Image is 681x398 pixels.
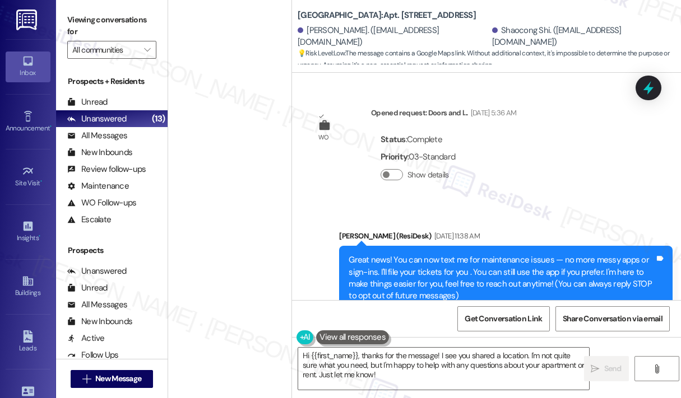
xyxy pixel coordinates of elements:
div: Great news! You can now text me for maintenance issues — no more messy apps or sign-ins. I'll fil... [349,254,655,302]
a: Leads [6,327,50,357]
span: Send [604,363,622,374]
div: [DATE] 5:36 AM [468,107,517,119]
span: • [40,177,42,185]
div: [DATE] 11:38 AM [432,230,480,242]
div: Active [67,333,105,344]
b: [GEOGRAPHIC_DATA]: Apt. [STREET_ADDRESS] [298,10,476,21]
div: Unanswered [67,265,127,277]
span: • [39,232,40,240]
a: Site Visit • [6,162,50,192]
button: Get Conversation Link [457,306,549,331]
div: Follow Ups [67,349,119,361]
div: Prospects + Residents [56,76,168,87]
div: Prospects [56,245,168,256]
div: All Messages [67,299,127,311]
textarea: Hi {{first_name}}, thanks for the message! I see you shared a location. I'm not quite sure what y... [298,348,589,390]
div: Maintenance [67,180,129,192]
button: New Message [71,370,154,388]
img: ResiDesk Logo [16,10,39,30]
div: All Messages [67,130,127,142]
div: : Complete [381,131,455,148]
span: New Message [95,373,141,385]
span: : The message contains a Google Maps link. Without additional context, it's impossible to determi... [298,48,681,72]
i:  [591,364,599,373]
i:  [144,45,150,54]
div: Unread [67,96,108,108]
span: • [50,123,52,130]
label: Viewing conversations for [67,11,156,41]
span: Get Conversation Link [465,313,542,325]
b: Status [381,134,406,145]
div: WO Follow-ups [67,197,136,209]
div: WO [318,132,329,143]
i:  [82,374,91,383]
div: Unanswered [67,113,127,125]
div: New Inbounds [67,147,132,158]
button: Send [584,356,629,381]
div: [PERSON_NAME]. ([EMAIL_ADDRESS][DOMAIN_NAME]) [298,25,489,49]
div: : 03-Standard [381,148,455,166]
div: Unread [67,282,108,294]
button: Share Conversation via email [555,306,670,331]
div: [PERSON_NAME] (ResiDesk) [339,230,673,246]
span: Share Conversation via email [563,313,663,325]
strong: 💡 Risk Level: Low [298,49,345,58]
div: Review follow-ups [67,163,146,175]
div: Shaocong Shi. ([EMAIL_ADDRESS][DOMAIN_NAME]) [492,25,673,49]
input: All communities [72,41,138,59]
a: Inbox [6,51,50,82]
label: Show details [407,169,449,181]
b: Priority [381,151,407,162]
div: New Inbounds [67,316,132,327]
i:  [652,364,661,373]
div: (13) [149,110,168,128]
a: Buildings [6,271,50,302]
a: Insights • [6,217,50,247]
div: Escalate [67,214,111,226]
div: Opened request: Doors and l... [371,107,516,123]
